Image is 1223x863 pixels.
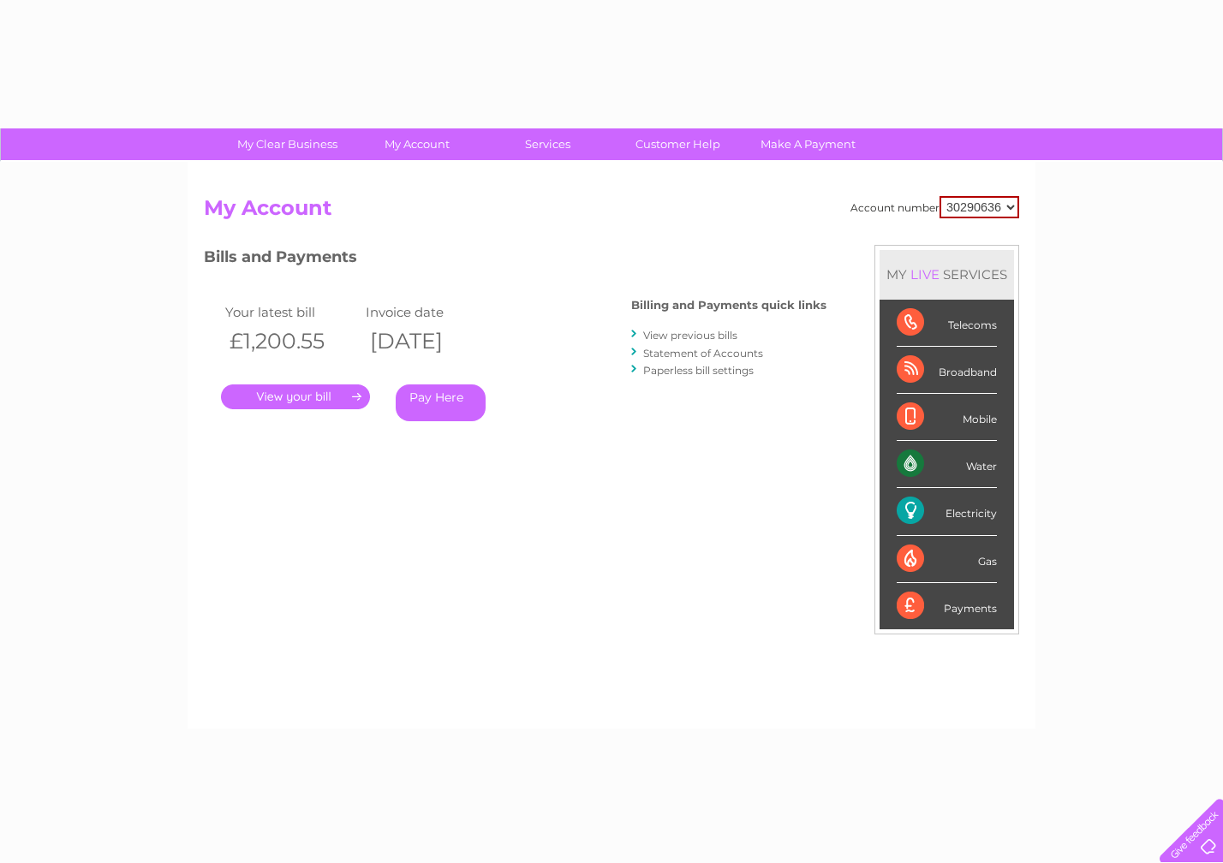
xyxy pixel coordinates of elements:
[850,196,1019,218] div: Account number
[221,301,361,324] td: Your latest bill
[737,128,879,160] a: Make A Payment
[396,384,486,421] a: Pay Here
[643,329,737,342] a: View previous bills
[897,583,997,629] div: Payments
[477,128,618,160] a: Services
[221,384,370,409] a: .
[897,441,997,488] div: Water
[880,250,1014,299] div: MY SERVICES
[361,324,502,359] th: [DATE]
[897,347,997,394] div: Broadband
[643,364,754,377] a: Paperless bill settings
[361,301,502,324] td: Invoice date
[631,299,826,312] h4: Billing and Payments quick links
[897,300,997,347] div: Telecoms
[897,536,997,583] div: Gas
[897,394,997,441] div: Mobile
[897,488,997,535] div: Electricity
[643,347,763,360] a: Statement of Accounts
[607,128,749,160] a: Customer Help
[204,245,826,275] h3: Bills and Payments
[221,324,361,359] th: £1,200.55
[347,128,488,160] a: My Account
[204,196,1019,229] h2: My Account
[217,128,358,160] a: My Clear Business
[907,266,943,283] div: LIVE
